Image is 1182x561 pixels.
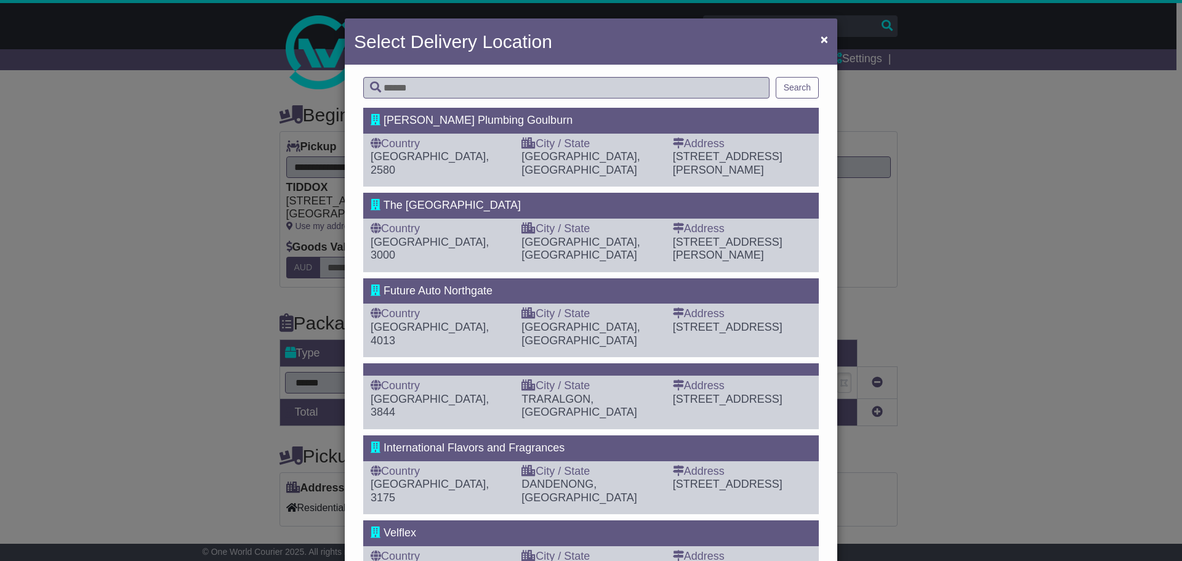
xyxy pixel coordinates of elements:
[371,150,489,176] span: [GEOGRAPHIC_DATA], 2580
[673,465,811,478] div: Address
[371,465,509,478] div: Country
[384,114,573,126] span: [PERSON_NAME] Plumbing Goulburn
[384,285,492,297] span: Future Auto Northgate
[384,199,521,211] span: The [GEOGRAPHIC_DATA]
[521,379,660,393] div: City / State
[673,393,782,405] span: [STREET_ADDRESS]
[673,137,811,151] div: Address
[371,393,489,419] span: [GEOGRAPHIC_DATA], 3844
[521,137,660,151] div: City / State
[371,222,509,236] div: Country
[371,321,489,347] span: [GEOGRAPHIC_DATA], 4013
[673,307,811,321] div: Address
[673,150,782,176] span: [STREET_ADDRESS][PERSON_NAME]
[384,527,416,539] span: Velflex
[521,236,640,262] span: [GEOGRAPHIC_DATA], [GEOGRAPHIC_DATA]
[521,465,660,478] div: City / State
[354,28,552,55] h4: Select Delivery Location
[673,379,811,393] div: Address
[521,307,660,321] div: City / State
[521,393,637,419] span: TRARALGON, [GEOGRAPHIC_DATA]
[521,478,637,504] span: DANDENONG, [GEOGRAPHIC_DATA]
[371,379,509,393] div: Country
[371,236,489,262] span: [GEOGRAPHIC_DATA], 3000
[371,307,509,321] div: Country
[673,321,782,333] span: [STREET_ADDRESS]
[384,442,565,454] span: International Flavors and Fragrances
[371,137,509,151] div: Country
[521,321,640,347] span: [GEOGRAPHIC_DATA], [GEOGRAPHIC_DATA]
[371,478,489,504] span: [GEOGRAPHIC_DATA], 3175
[814,26,834,52] button: Close
[521,150,640,176] span: [GEOGRAPHIC_DATA], [GEOGRAPHIC_DATA]
[776,77,819,99] button: Search
[673,222,811,236] div: Address
[673,236,782,262] span: [STREET_ADDRESS][PERSON_NAME]
[521,222,660,236] div: City / State
[673,478,782,490] span: [STREET_ADDRESS]
[821,32,828,46] span: ×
